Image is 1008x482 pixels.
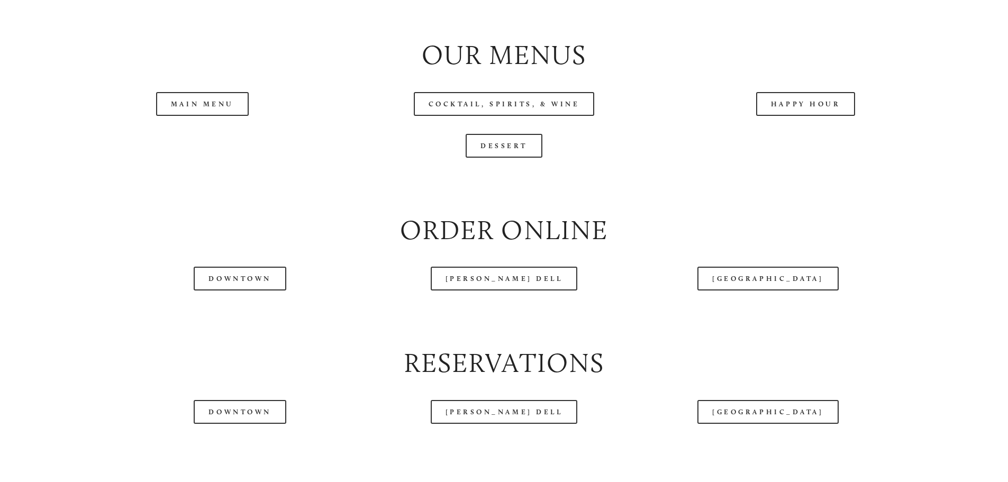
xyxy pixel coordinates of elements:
h2: Reservations [60,344,947,382]
a: [GEOGRAPHIC_DATA] [697,400,838,424]
a: Cocktail, Spirits, & Wine [414,92,595,116]
a: [GEOGRAPHIC_DATA] [697,267,838,290]
a: [PERSON_NAME] Dell [431,400,578,424]
a: [PERSON_NAME] Dell [431,267,578,290]
a: Happy Hour [756,92,856,116]
a: Downtown [194,267,286,290]
a: Dessert [466,134,542,158]
h2: Order Online [60,212,947,249]
a: Main Menu [156,92,249,116]
a: Downtown [194,400,286,424]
